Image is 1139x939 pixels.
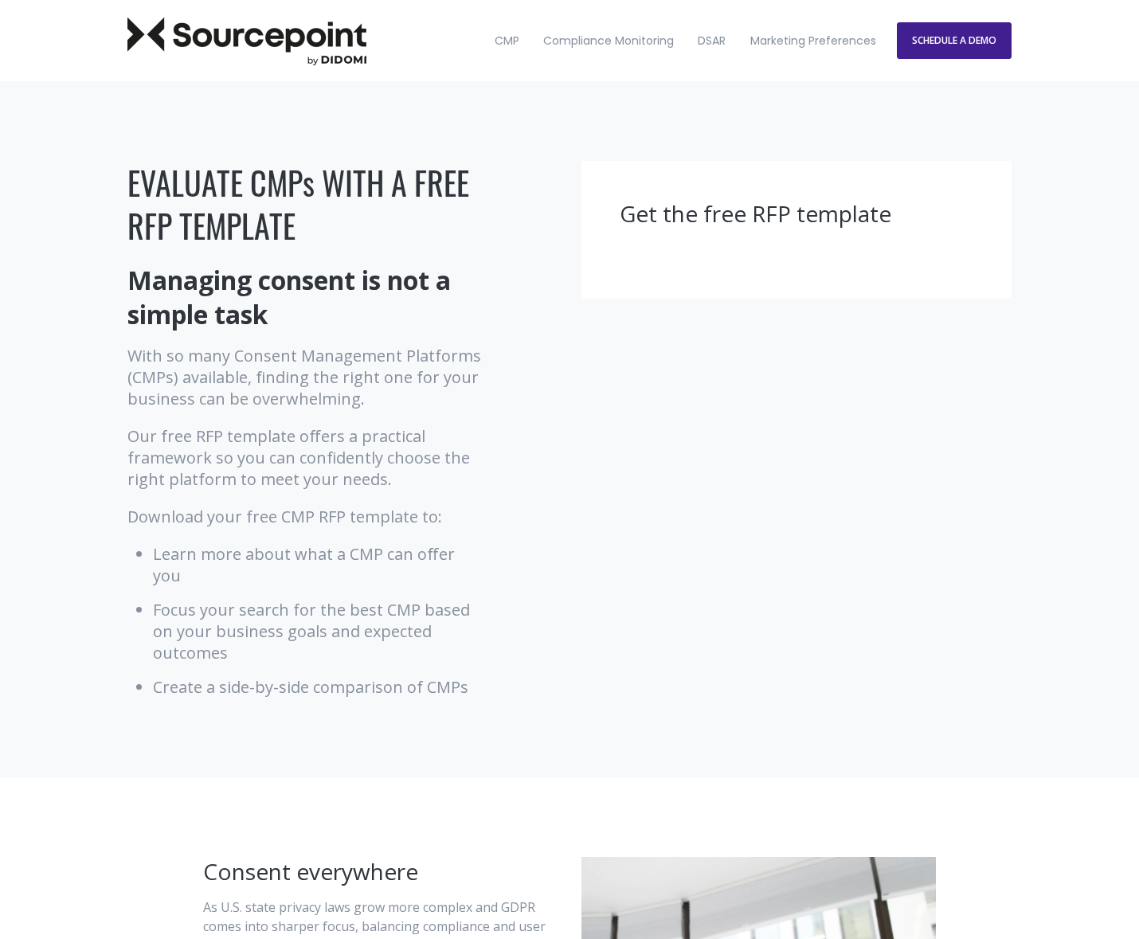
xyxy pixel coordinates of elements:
[127,17,366,65] img: Sourcepoint Logo Dark
[687,7,736,75] a: DSAR
[127,263,451,331] strong: Managing consent is not a simple task
[153,599,470,663] span: Focus your search for the best CMP based on your business goals and expected outcomes
[620,199,973,229] h3: Get the free RFP template
[203,857,558,887] h3: Consent everywhere
[127,345,481,409] span: With so many Consent Management Platforms (CMPs) available, finding the right one for your busine...
[153,543,455,586] span: Learn more about what a CMP can offer you
[127,506,442,527] span: Download your free CMP RFP template to:
[127,161,482,247] h1: EVALUATE CMPs WITH A FREE RFP TEMPLATE
[127,425,470,490] span: Our free RFP template offers a practical framework so you can confidently choose the right platfo...
[897,22,1012,59] a: SCHEDULE A DEMO
[739,7,886,75] a: Marketing Preferences
[483,7,887,75] nav: Desktop navigation
[483,7,529,75] a: CMP
[533,7,684,75] a: Compliance Monitoring
[153,676,468,698] span: Create a side-by-side comparison of CMPs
